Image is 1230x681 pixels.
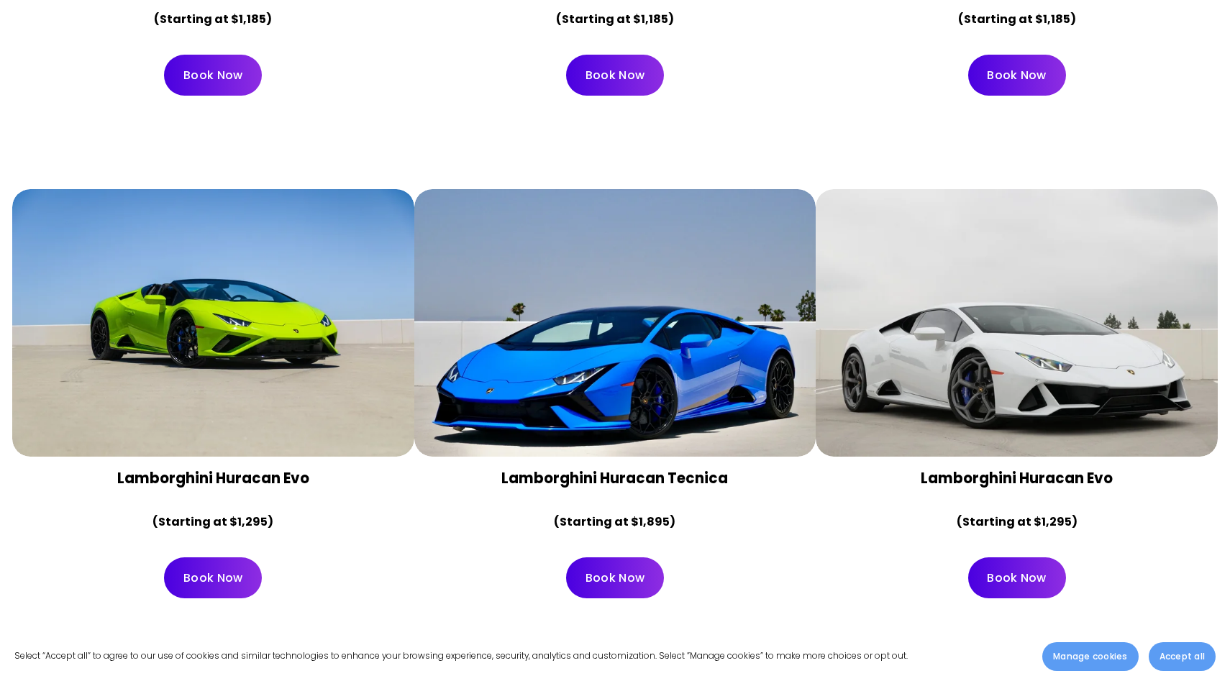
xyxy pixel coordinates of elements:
[1160,650,1205,663] span: Accept all
[566,557,664,598] a: Book Now
[968,557,1066,598] a: Book Now
[1053,650,1127,663] span: Manage cookies
[1042,642,1138,671] button: Manage cookies
[566,55,664,96] a: Book Now
[556,11,674,27] strong: (Starting at $1,185)
[958,11,1076,27] strong: (Starting at $1,185)
[154,11,272,27] strong: (Starting at $1,185)
[957,513,1078,530] strong: (Starting at $1,295)
[117,468,309,488] strong: Lamborghini Huracan Evo
[554,513,675,530] strong: (Starting at $1,895)
[501,468,728,488] strong: Lamborghini Huracan Tecnica
[14,649,908,664] p: Select “Accept all” to agree to our use of cookies and similar technologies to enhance your brows...
[1149,642,1216,671] button: Accept all
[921,468,1113,488] strong: Lamborghini Huracan Evo
[164,557,262,598] a: Book Now
[164,55,262,96] a: Book Now
[968,55,1066,96] a: Book Now
[152,513,273,530] strong: (Starting at $1,295)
